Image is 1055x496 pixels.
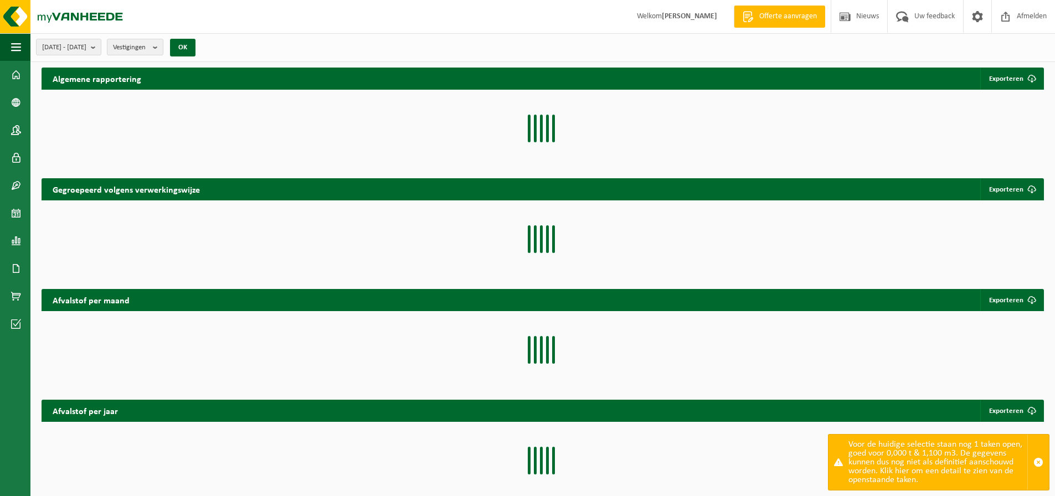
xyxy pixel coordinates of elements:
button: Exporteren [980,68,1043,90]
a: Exporteren [980,289,1043,311]
span: Vestigingen [113,39,148,56]
button: Vestigingen [107,39,163,55]
h2: Afvalstof per maand [42,289,141,311]
h2: Afvalstof per jaar [42,400,129,421]
span: [DATE] - [DATE] [42,39,86,56]
a: Offerte aanvragen [734,6,825,28]
div: Voor de huidige selectie staan nog 1 taken open, goed voor 0,000 t & 1,100 m3. De gegevens kunnen... [848,435,1027,490]
a: Exporteren [980,178,1043,200]
button: [DATE] - [DATE] [36,39,101,55]
h2: Gegroepeerd volgens verwerkingswijze [42,178,211,200]
span: Offerte aanvragen [756,11,820,22]
h2: Algemene rapportering [42,68,152,90]
button: OK [170,39,195,56]
a: Exporteren [980,400,1043,422]
strong: [PERSON_NAME] [662,12,717,20]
